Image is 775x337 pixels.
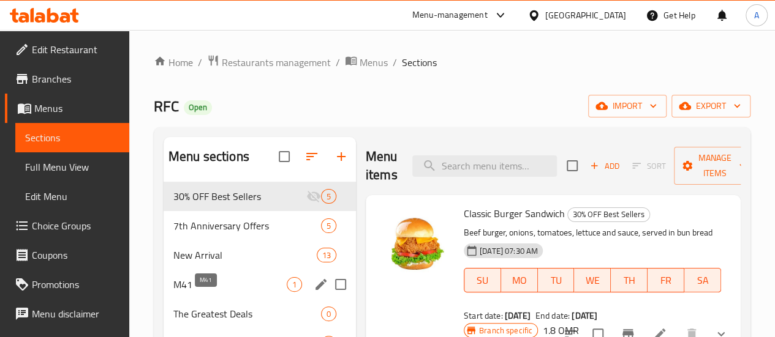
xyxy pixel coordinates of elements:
span: FR [652,272,679,289]
span: Branch specific [474,325,537,336]
span: A [754,9,759,22]
button: edit [312,275,330,294]
nav: breadcrumb [154,54,750,70]
button: Manage items [674,147,756,185]
svg: Inactive section [306,189,321,204]
div: items [321,306,336,321]
button: SU [464,268,501,292]
a: Edit Menu [15,182,129,211]
a: Sections [15,123,129,152]
span: 30% OFF Best Sellers [568,207,649,221]
li: / [198,55,202,70]
span: MO [506,272,533,289]
h2: Menu sections [168,147,249,166]
span: SA [689,272,716,289]
div: Open [184,100,212,115]
div: items [287,277,302,292]
span: Promotions [32,277,119,292]
h2: Menu items [366,147,398,184]
div: items [321,218,336,233]
button: WE [574,268,611,292]
a: Coupons [5,240,129,270]
a: Restaurants management [207,54,331,70]
b: [DATE] [572,308,597,324]
div: New Arrival13 [164,240,356,270]
div: items [321,189,336,204]
div: 7th Anniversary Offers5 [164,211,356,240]
button: MO [501,268,538,292]
div: M411edit [164,270,356,299]
span: Sections [402,55,437,70]
div: 30% OFF Best Sellers5 [164,182,356,211]
span: 30% OFF Best Sellers [173,189,306,204]
button: FR [648,268,684,292]
span: Sections [25,130,119,145]
span: 5 [322,220,336,232]
span: Add item [585,157,624,176]
span: Select all sections [271,144,297,169]
a: Promotions [5,270,129,299]
span: End date: [535,308,570,324]
span: New Arrival [173,248,317,262]
span: WE [579,272,606,289]
a: Choice Groups [5,211,129,240]
button: import [588,95,667,117]
span: Full Menu View [25,160,119,174]
a: Menu disclaimer [5,299,129,328]
button: Add [585,157,624,176]
a: Branches [5,64,129,94]
span: TU [543,272,570,289]
a: Menus [5,94,129,123]
span: Classic Burger Sandwich [464,204,565,223]
span: Sort sections [297,142,327,171]
span: [DATE] 07:30 AM [475,245,543,257]
a: Menus [345,54,388,70]
li: / [336,55,340,70]
span: RFC [154,92,179,120]
a: Home [154,55,193,70]
span: Edit Restaurant [32,42,119,57]
a: Full Menu View [15,152,129,182]
span: Manage items [684,150,746,181]
span: 0 [322,308,336,320]
span: Menu disclaimer [32,306,119,321]
span: Choice Groups [32,218,119,233]
span: M41 [173,277,287,292]
span: Coupons [32,248,119,262]
span: Restaurants management [222,55,331,70]
div: 30% OFF Best Sellers [567,207,650,222]
span: Start date: [464,308,503,324]
span: TH [616,272,643,289]
span: 7th Anniversary Offers [173,218,321,233]
span: Select section [559,153,585,179]
button: SA [684,268,721,292]
div: Menu-management [412,8,488,23]
span: import [598,98,657,114]
button: export [671,95,750,117]
span: Menus [34,101,119,116]
span: Branches [32,72,119,86]
span: Open [184,102,212,113]
div: The Greatest Deals0 [164,299,356,328]
span: 5 [322,191,336,202]
button: TU [538,268,575,292]
span: The Greatest Deals [173,306,321,321]
b: [DATE] [505,308,531,324]
input: search [412,155,557,177]
span: Edit Menu [25,189,119,204]
button: TH [611,268,648,292]
li: / [393,55,397,70]
a: Edit Restaurant [5,35,129,64]
span: Select section first [624,157,674,176]
img: Classic Burger Sandwich [376,205,454,283]
span: 13 [317,250,336,261]
span: export [681,98,741,114]
span: 1 [287,279,301,291]
button: Add section [327,142,356,171]
p: Beef burger, onions, tomatoes, lettuce and sauce, served in bun bread [464,225,721,240]
span: Menus [360,55,388,70]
